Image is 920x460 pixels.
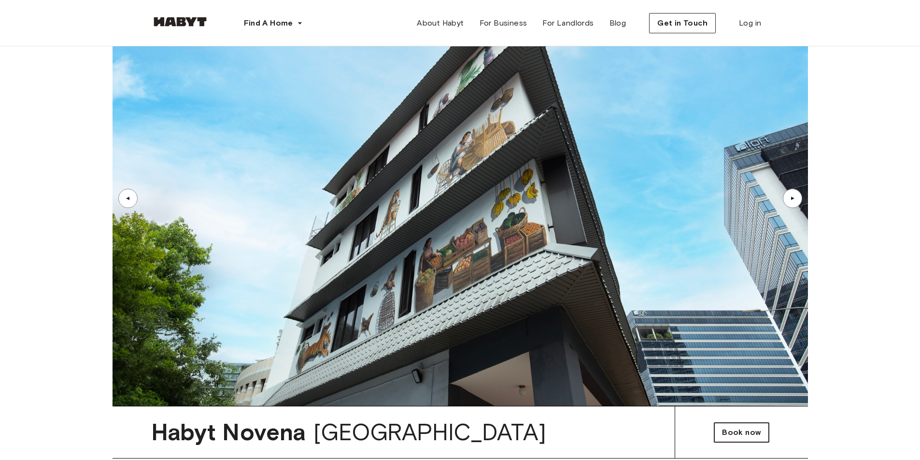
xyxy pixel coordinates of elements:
[731,14,769,33] a: Log in
[417,17,464,29] span: About Habyt
[739,17,761,29] span: Log in
[313,418,546,446] span: [GEOGRAPHIC_DATA]
[472,14,535,33] a: For Business
[657,17,708,29] span: Get in Touch
[788,195,797,201] div: ▲
[151,17,209,27] img: Habyt
[409,14,471,33] a: About Habyt
[649,13,716,33] button: Get in Touch
[714,422,769,443] a: Book now
[244,17,293,29] span: Find A Home
[535,14,601,33] a: For Landlords
[609,17,626,29] span: Blog
[722,427,761,438] span: Book now
[480,17,527,29] span: For Business
[236,14,311,33] button: Find A Home
[542,17,594,29] span: For Landlords
[602,14,634,33] a: Blog
[151,418,306,446] span: Habyt Novena
[123,195,133,201] div: ▲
